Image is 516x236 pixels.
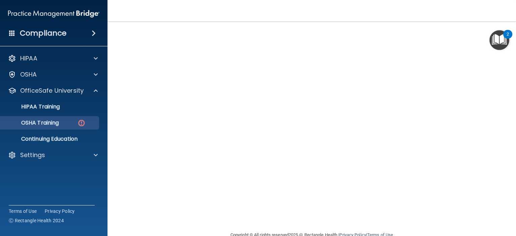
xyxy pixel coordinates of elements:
a: Settings [8,151,98,159]
p: OSHA Training [4,120,59,126]
p: Continuing Education [4,136,96,142]
p: OfficeSafe University [20,87,84,95]
a: Terms of Use [9,208,37,215]
h4: Compliance [20,29,67,38]
a: OfficeSafe University [8,87,98,95]
div: 2 [507,34,509,43]
a: OSHA [8,70,98,79]
iframe: infection-control-training [126,15,462,222]
button: Open Resource Center, 2 new notifications [489,30,509,50]
p: HIPAA [20,54,37,62]
p: Settings [20,151,45,159]
p: OSHA [20,70,37,79]
img: danger-circle.6113f641.png [77,119,86,127]
img: PMB logo [8,7,99,20]
p: HIPAA Training [4,103,60,110]
a: HIPAA [8,54,98,62]
span: Ⓒ Rectangle Health 2024 [9,217,64,224]
a: Privacy Policy [45,208,75,215]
